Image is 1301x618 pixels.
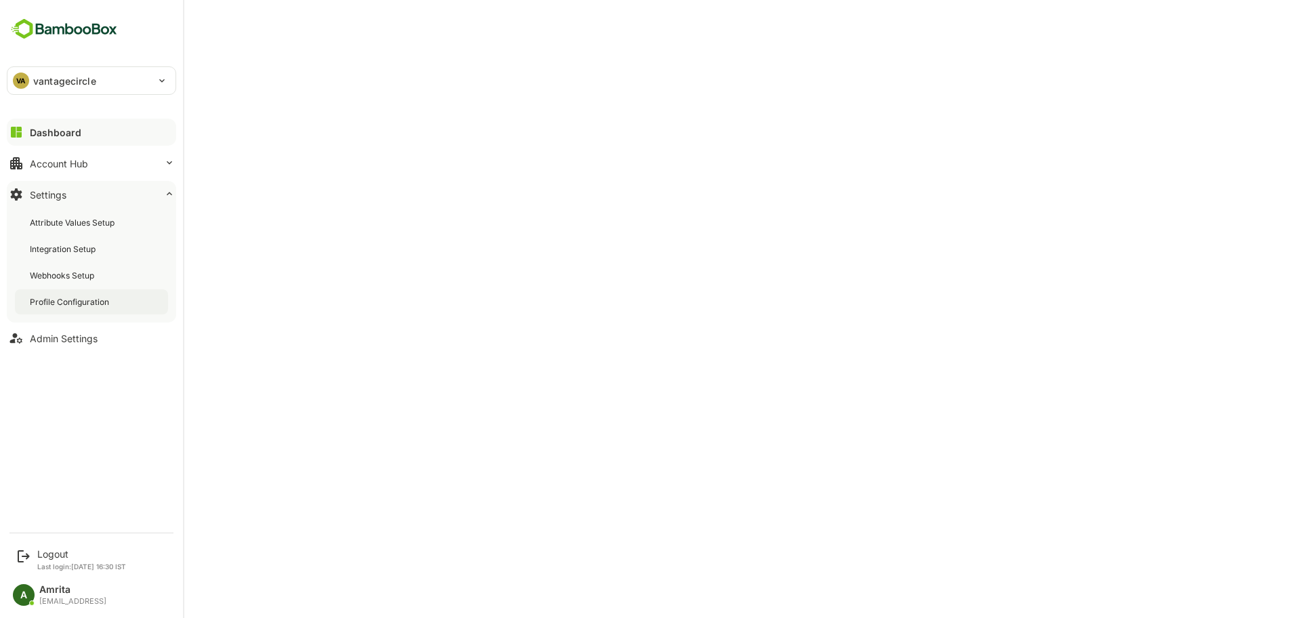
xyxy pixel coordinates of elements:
div: Amrita [39,584,106,596]
p: Last login: [DATE] 16:30 IST [37,562,126,571]
div: Dashboard [30,127,81,138]
div: VA [13,73,29,89]
button: Account Hub [7,150,176,177]
button: Dashboard [7,119,176,146]
div: Logout [37,548,126,560]
div: A [13,584,35,606]
div: Attribute Values Setup [30,217,117,228]
p: vantagecircle [33,74,96,88]
div: Settings [30,189,66,201]
div: Account Hub [30,158,88,169]
button: Admin Settings [7,325,176,352]
div: Webhooks Setup [30,270,97,281]
div: VAvantagecircle [7,67,175,94]
div: Integration Setup [30,243,98,255]
button: Settings [7,181,176,208]
div: Admin Settings [30,333,98,344]
img: BambooboxFullLogoMark.5f36c76dfaba33ec1ec1367b70bb1252.svg [7,16,121,42]
div: Profile Configuration [30,296,112,308]
div: [EMAIL_ADDRESS] [39,597,106,606]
